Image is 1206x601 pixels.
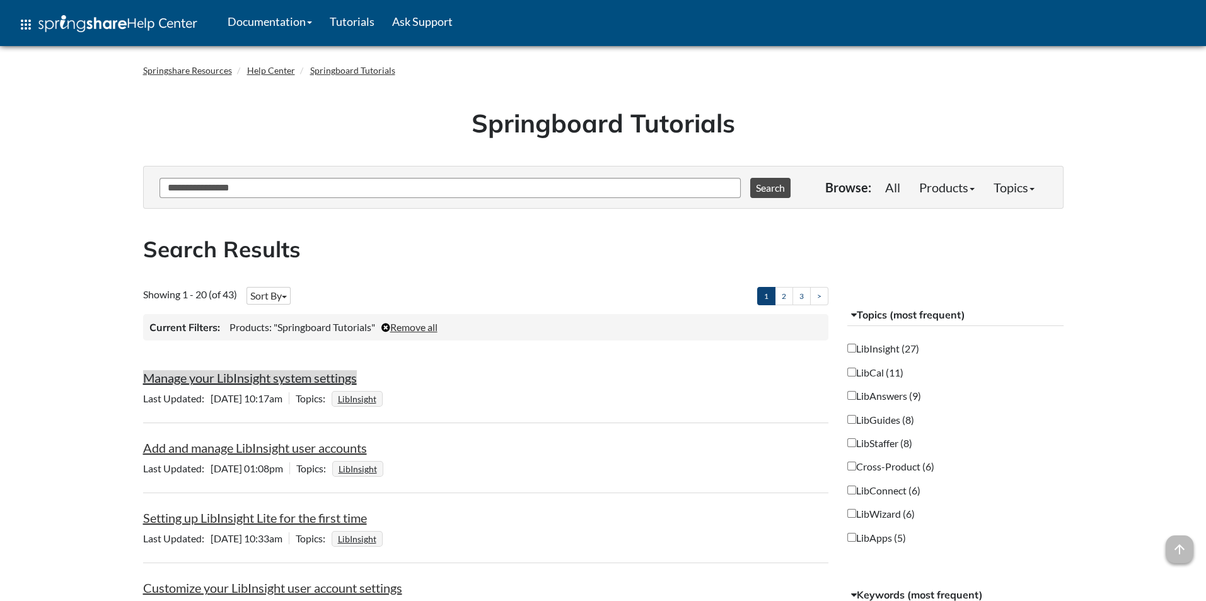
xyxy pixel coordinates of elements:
[847,533,856,542] input: LibApps (5)
[274,321,375,333] span: "Springboard Tutorials"
[38,15,127,32] img: Springshare
[847,509,856,518] input: LibWizard (6)
[381,321,438,333] a: Remove all
[847,368,856,376] input: LibCal (11)
[984,175,1044,200] a: Topics
[750,178,791,198] button: Search
[229,321,272,333] span: Products:
[296,532,332,544] span: Topics
[847,415,856,424] input: LibGuides (8)
[847,304,1064,327] button: Topics (most frequent)
[847,436,912,450] label: LibStaffer (8)
[296,392,332,404] span: Topics
[332,532,386,544] ul: Topics
[149,320,220,334] h3: Current Filters
[143,510,367,525] a: Setting up LibInsight Lite for the first time
[757,287,828,305] ul: Pagination of search results
[143,580,402,595] a: Customize your LibInsight user account settings
[1166,537,1193,552] a: arrow_upward
[336,390,378,408] a: LibInsight
[847,344,856,353] input: LibInsight (27)
[143,532,211,544] span: Last Updated
[143,440,367,455] a: Add and manage LibInsight user accounts
[847,506,915,521] label: LibWizard (6)
[143,462,211,474] span: Last Updated
[847,462,856,470] input: Cross-Product (6)
[876,175,910,200] a: All
[847,365,903,380] label: LibCal (11)
[18,17,33,32] span: apps
[247,65,295,76] a: Help Center
[810,287,828,305] a: >
[296,462,332,474] span: Topics
[336,530,378,548] a: LibInsight
[310,65,395,76] a: Springboard Tutorials
[847,459,934,474] label: Cross-Product (6)
[383,6,461,37] a: Ask Support
[847,412,914,427] label: LibGuides (8)
[847,530,906,545] label: LibApps (5)
[127,15,197,31] span: Help Center
[847,388,921,403] label: LibAnswers (9)
[825,178,871,196] p: Browse:
[847,483,920,498] label: LibConnect (6)
[143,462,289,474] span: [DATE] 01:08pm
[143,288,237,300] span: Showing 1 - 20 (of 43)
[847,438,856,447] input: LibStaffer (8)
[246,287,291,305] button: Sort By
[792,287,811,305] a: 3
[143,370,357,385] a: Manage your LibInsight system settings
[910,175,984,200] a: Products
[153,105,1054,141] h1: Springboard Tutorials
[143,532,289,544] span: [DATE] 10:33am
[757,287,775,305] a: 1
[143,392,289,404] span: [DATE] 10:17am
[1166,535,1193,563] span: arrow_upward
[143,392,211,404] span: Last Updated
[321,6,383,37] a: Tutorials
[847,486,856,494] input: LibConnect (6)
[847,341,919,356] label: LibInsight (27)
[9,6,206,44] a: apps Help Center
[143,65,232,76] a: Springshare Resources
[337,460,379,478] a: LibInsight
[775,287,793,305] a: 2
[143,234,1064,265] h2: Search Results
[219,6,321,37] a: Documentation
[332,462,386,474] ul: Topics
[332,392,386,404] ul: Topics
[847,391,856,400] input: LibAnswers (9)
